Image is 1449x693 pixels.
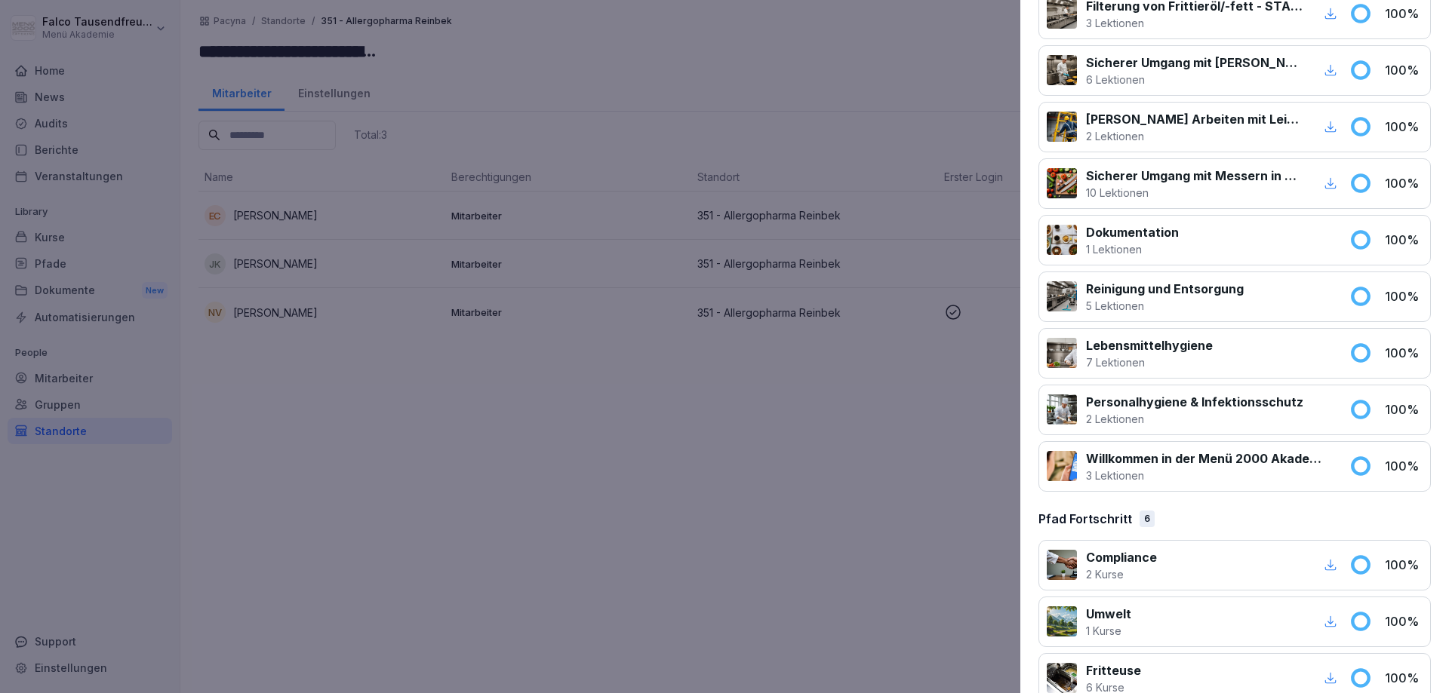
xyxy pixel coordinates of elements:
p: Sicherer Umgang mit [PERSON_NAME] [1086,54,1303,72]
p: 100 % [1385,669,1423,687]
p: 5 Lektionen [1086,298,1244,314]
p: 1 Kurse [1086,623,1131,639]
p: Personalhygiene & Infektionsschutz [1086,393,1303,411]
p: 100 % [1385,5,1423,23]
p: 100 % [1385,400,1423,419]
p: 100 % [1385,344,1423,362]
p: 100 % [1385,118,1423,136]
p: 2 Lektionen [1086,128,1303,144]
p: 10 Lektionen [1086,185,1303,201]
p: 3 Lektionen [1086,15,1303,31]
div: 6 [1140,511,1155,527]
p: 6 Lektionen [1086,72,1303,87]
p: [PERSON_NAME] Arbeiten mit Leitern und Tritten [1086,110,1303,128]
p: Lebensmittelhygiene [1086,336,1213,354]
p: 100 % [1385,174,1423,192]
p: 100 % [1385,61,1423,79]
p: 100 % [1385,612,1423,630]
p: Compliance [1086,548,1157,566]
p: 2 Kurse [1086,566,1157,582]
p: 7 Lektionen [1086,354,1213,370]
p: Reinigung und Entsorgung [1086,280,1244,298]
p: 3 Lektionen [1086,468,1331,483]
p: 100 % [1385,231,1423,249]
p: 2 Lektionen [1086,411,1303,427]
p: 100 % [1385,287,1423,305]
p: 100 % [1385,457,1423,475]
p: Umwelt [1086,605,1131,623]
p: Willkommen in der Menü 2000 Akademie mit Bounti! [1086,449,1331,468]
p: Pfad Fortschritt [1038,510,1132,528]
p: 100 % [1385,556,1423,574]
p: Fritteuse [1086,661,1141,679]
p: 1 Lektionen [1086,241,1179,257]
p: Sicherer Umgang mit Messern in Küchen [1086,167,1303,185]
p: Dokumentation [1086,223,1179,241]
